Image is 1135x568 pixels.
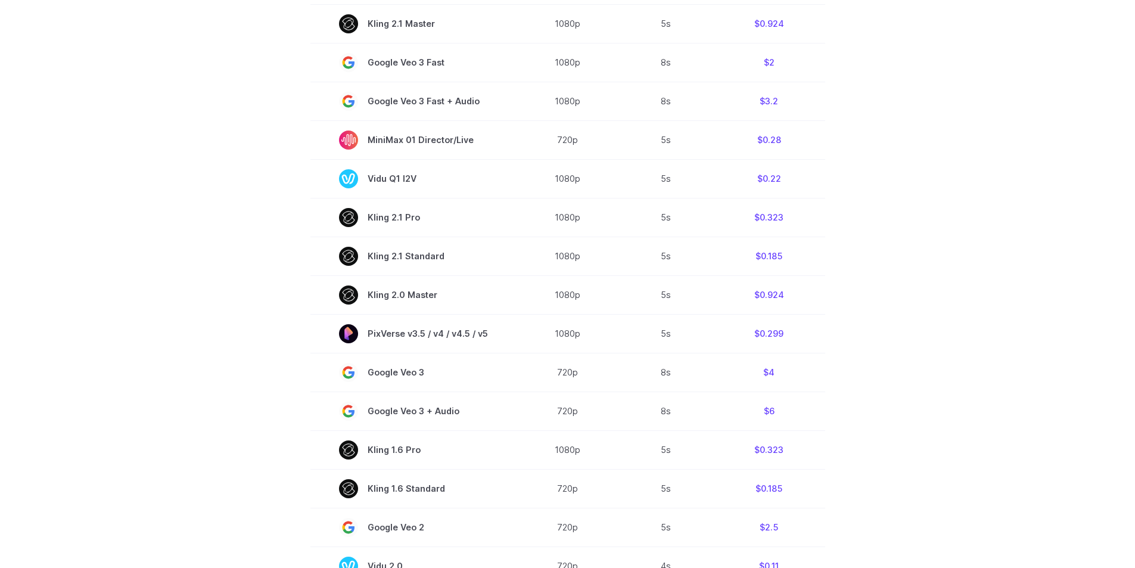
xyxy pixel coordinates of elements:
[713,4,825,43] td: $0.924
[339,208,488,227] span: Kling 2.1 Pro
[619,314,713,353] td: 5s
[339,92,488,111] span: Google Veo 3 Fast + Audio
[713,82,825,120] td: $3.2
[619,508,713,547] td: 5s
[339,285,488,305] span: Kling 2.0 Master
[713,198,825,237] td: $0.323
[619,198,713,237] td: 5s
[517,353,619,392] td: 720p
[619,159,713,198] td: 5s
[517,159,619,198] td: 1080p
[517,4,619,43] td: 1080p
[339,53,488,72] span: Google Veo 3 Fast
[619,82,713,120] td: 8s
[339,131,488,150] span: MiniMax 01 Director/Live
[339,247,488,266] span: Kling 2.1 Standard
[619,392,713,430] td: 8s
[339,324,488,343] span: PixVerse v3.5 / v4 / v4.5 / v5
[713,43,825,82] td: $2
[339,479,488,498] span: Kling 1.6 Standard
[619,43,713,82] td: 8s
[619,275,713,314] td: 5s
[517,120,619,159] td: 720p
[619,237,713,275] td: 5s
[517,469,619,508] td: 720p
[713,314,825,353] td: $0.299
[339,14,488,33] span: Kling 2.1 Master
[713,430,825,469] td: $0.323
[619,353,713,392] td: 8s
[517,237,619,275] td: 1080p
[713,237,825,275] td: $0.185
[339,440,488,460] span: Kling 1.6 Pro
[713,353,825,392] td: $4
[517,275,619,314] td: 1080p
[517,43,619,82] td: 1080p
[619,430,713,469] td: 5s
[713,275,825,314] td: $0.924
[517,198,619,237] td: 1080p
[619,120,713,159] td: 5s
[517,508,619,547] td: 720p
[619,4,713,43] td: 5s
[517,392,619,430] td: 720p
[517,430,619,469] td: 1080p
[517,82,619,120] td: 1080p
[517,314,619,353] td: 1080p
[339,169,488,188] span: Vidu Q1 I2V
[713,120,825,159] td: $0.28
[713,508,825,547] td: $2.5
[713,159,825,198] td: $0.22
[619,469,713,508] td: 5s
[339,363,488,382] span: Google Veo 3
[339,518,488,537] span: Google Veo 2
[713,469,825,508] td: $0.185
[713,392,825,430] td: $6
[339,402,488,421] span: Google Veo 3 + Audio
